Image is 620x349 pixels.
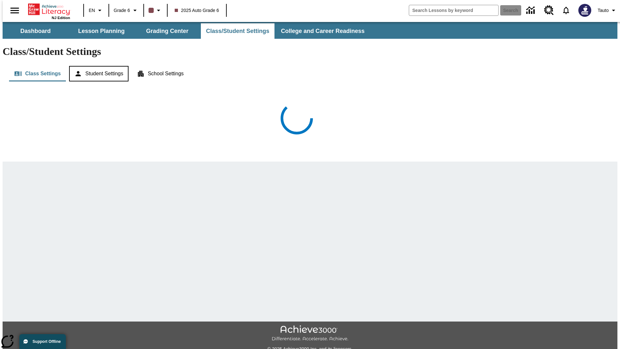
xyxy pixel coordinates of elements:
span: 2025 Auto Grade 6 [175,7,219,14]
span: Tauto [598,7,609,14]
button: School Settings [132,66,189,81]
button: Class/Student Settings [201,23,274,39]
button: Dashboard [3,23,68,39]
a: Notifications [558,2,574,19]
div: SubNavbar [3,23,370,39]
a: Data Center [522,2,540,19]
button: Class color is dark brown. Change class color [146,5,165,16]
a: Home [28,3,70,16]
button: Grading Center [135,23,200,39]
span: Grade 6 [114,7,130,14]
input: search field [409,5,498,16]
img: Avatar [578,4,591,17]
a: Resource Center, Will open in new tab [540,2,558,19]
button: Grade: Grade 6, Select a grade [111,5,141,16]
span: NJ Edition [52,16,70,20]
button: Support Offline [19,334,66,349]
h1: Class/Student Settings [3,46,617,58]
button: Select a new avatar [574,2,595,19]
img: Achieve3000 Differentiate Accelerate Achieve [272,325,348,342]
button: Profile/Settings [595,5,620,16]
button: Open side menu [5,1,24,20]
button: College and Career Readiness [276,23,370,39]
span: Support Offline [33,339,61,344]
button: Lesson Planning [69,23,134,39]
button: Student Settings [69,66,128,81]
button: Class Settings [9,66,66,81]
button: Language: EN, Select a language [86,5,107,16]
div: SubNavbar [3,22,617,39]
div: Home [28,2,70,20]
div: Class/Student Settings [9,66,611,81]
span: EN [89,7,95,14]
